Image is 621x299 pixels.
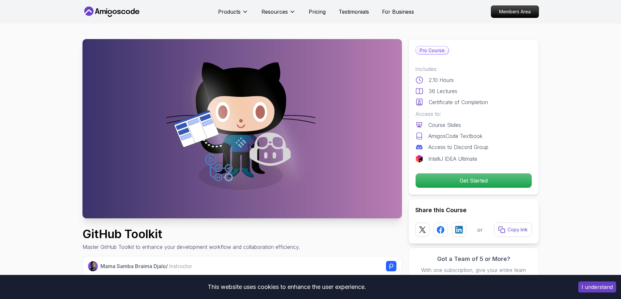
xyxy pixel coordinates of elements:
[415,155,423,163] img: jetbrains logo
[218,8,241,16] p: Products
[82,39,402,218] img: github-toolkit_thumbnail
[578,281,616,292] button: Accept cookies
[416,173,532,188] p: Get Started
[429,76,454,84] p: 2.10 Hours
[428,143,488,151] p: Access to Discord Group
[494,223,532,237] button: Copy link
[416,47,449,54] p: Pro Course
[508,226,528,233] p: Copy link
[415,173,532,188] button: Get Started
[82,243,300,251] p: Master GitHub Toolkit to enhance your development workflow and collaboration efficiency.
[415,266,532,282] p: With one subscription, give your entire team access to all courses and features.
[429,87,457,95] p: 36 Lectures
[428,121,461,129] p: Course Slides
[428,155,477,163] p: IntelliJ IDEA Ultimate
[82,227,300,240] h1: GitHub Toolkit
[429,98,488,106] p: Certificate of Completion
[477,226,483,234] p: or
[339,8,369,16] a: Testimonials
[5,280,569,294] div: This website uses cookies to enhance the user experience.
[491,6,539,18] a: Members Area
[415,254,532,264] h3: Got a Team of 5 or More?
[261,8,288,16] p: Resources
[218,8,248,21] button: Products
[415,65,532,73] p: Includes:
[309,8,326,16] a: Pricing
[382,8,414,16] a: For Business
[428,132,482,140] p: AmigosCode Textbook
[415,206,532,215] h2: Share this Course
[261,8,296,21] button: Resources
[415,110,532,118] p: Access to:
[88,261,98,271] img: Nelson Djalo
[169,263,192,269] span: Instructor
[100,262,192,270] p: Mama Samba Braima Djalo /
